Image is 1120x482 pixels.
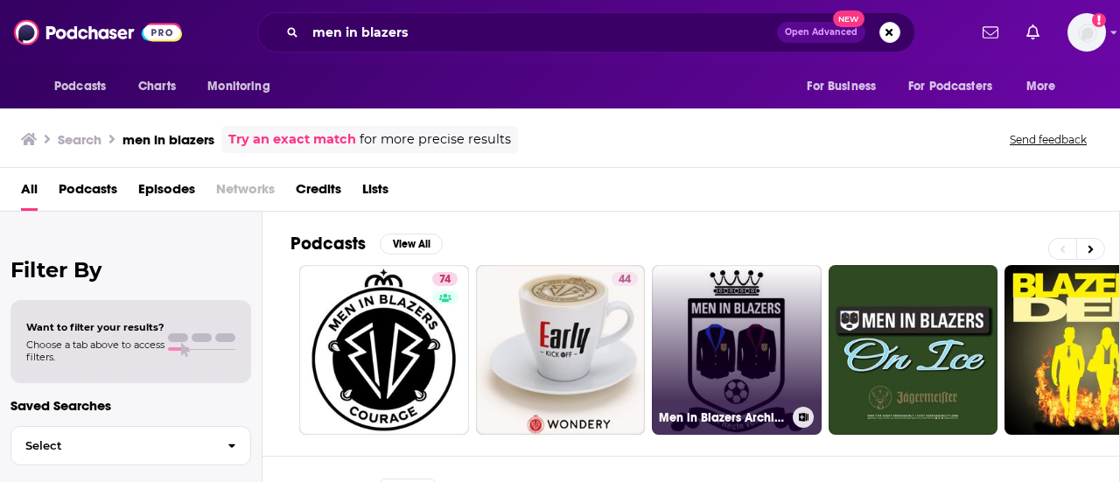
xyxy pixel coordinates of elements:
[138,175,195,211] a: Episodes
[305,18,777,46] input: Search podcasts, credits, & more...
[1092,13,1106,27] svg: Add a profile image
[432,272,458,286] a: 74
[659,410,786,425] h3: Men in Blazers Archive
[976,17,1005,47] a: Show notifications dropdown
[11,440,213,451] span: Select
[1019,17,1046,47] a: Show notifications dropdown
[439,271,451,289] span: 74
[380,234,443,255] button: View All
[362,175,388,211] a: Lists
[476,265,646,435] a: 44
[1004,132,1092,147] button: Send feedback
[10,257,251,283] h2: Filter By
[360,129,511,150] span: for more precise results
[21,175,38,211] a: All
[58,131,101,148] h3: Search
[299,265,469,435] a: 74
[794,70,898,103] button: open menu
[908,74,992,99] span: For Podcasters
[122,131,214,148] h3: men in blazers
[777,22,865,43] button: Open AdvancedNew
[1067,13,1106,52] span: Logged in as BerkMarc
[1067,13,1106,52] img: User Profile
[652,265,822,435] a: Men in Blazers Archive
[10,397,251,414] p: Saved Searches
[207,74,269,99] span: Monitoring
[296,175,341,211] a: Credits
[290,233,443,255] a: PodcastsView All
[138,74,176,99] span: Charts
[195,70,292,103] button: open menu
[42,70,129,103] button: open menu
[619,271,631,289] span: 44
[54,74,106,99] span: Podcasts
[26,339,164,363] span: Choose a tab above to access filters.
[290,233,366,255] h2: Podcasts
[216,175,275,211] span: Networks
[10,426,251,465] button: Select
[897,70,1018,103] button: open menu
[1014,70,1078,103] button: open menu
[26,321,164,333] span: Want to filter your results?
[59,175,117,211] a: Podcasts
[257,12,915,52] div: Search podcasts, credits, & more...
[14,16,182,49] img: Podchaser - Follow, Share and Rate Podcasts
[127,70,186,103] a: Charts
[612,272,638,286] a: 44
[1067,13,1106,52] button: Show profile menu
[807,74,876,99] span: For Business
[228,129,356,150] a: Try an exact match
[785,28,857,37] span: Open Advanced
[1026,74,1056,99] span: More
[833,10,864,27] span: New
